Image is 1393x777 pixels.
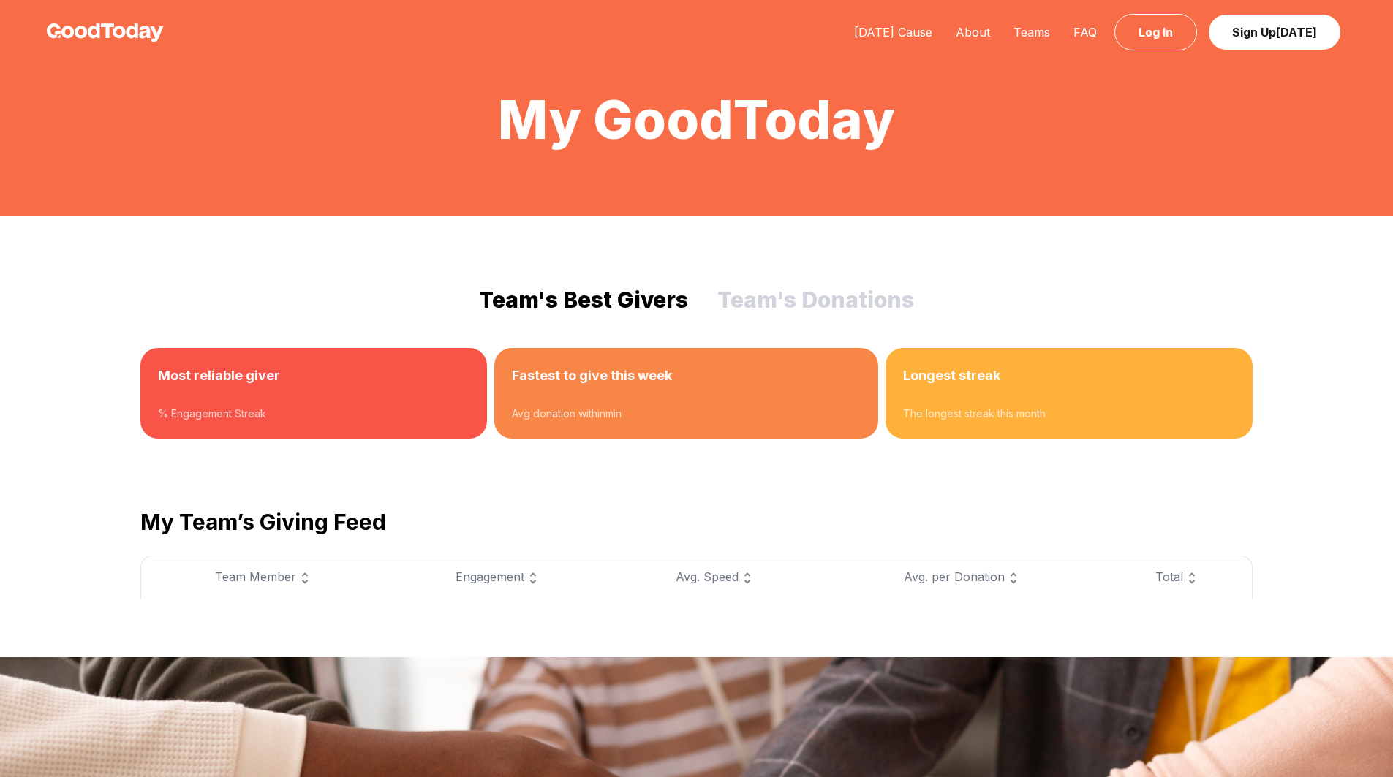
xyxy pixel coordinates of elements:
[159,568,370,587] div: Team Member
[405,568,593,587] div: Engagement
[903,406,1235,421] div: The longest streak this month
[842,25,944,39] a: [DATE] Cause
[717,287,914,313] button: Team's Donations
[1276,25,1317,39] span: [DATE]
[512,365,861,386] h3: Fastest to give this week
[140,509,1253,535] h2: My Team’s Giving Feed
[903,365,1235,386] h3: Longest streak
[158,406,469,421] div: % Engagement Streak
[839,568,1086,587] div: Avg. per Donation
[1062,25,1109,39] a: FAQ
[512,406,861,421] div: Avg donation within min
[1002,25,1062,39] a: Teams
[944,25,1002,39] a: About
[1114,14,1197,50] a: Log In
[627,568,804,587] div: Avg. Speed
[479,287,688,313] button: Team's Best Givers
[1121,568,1234,587] div: Total
[47,23,164,42] img: GoodToday
[158,365,469,386] h3: Most reliable giver
[1209,15,1340,50] a: Sign Up[DATE]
